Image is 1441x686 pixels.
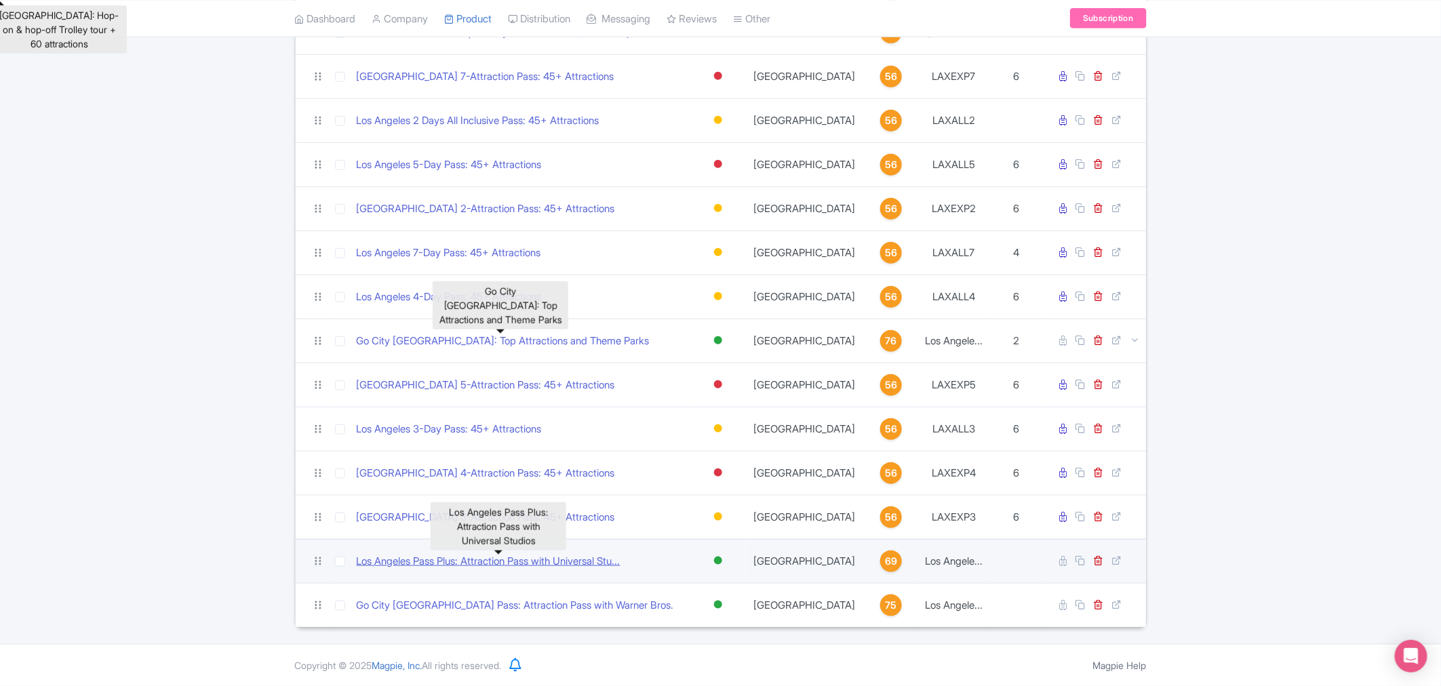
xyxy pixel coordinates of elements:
[357,201,615,217] a: [GEOGRAPHIC_DATA] 2-Attraction Pass: 45+ Attractions
[745,230,863,275] td: [GEOGRAPHIC_DATA]
[357,245,541,261] a: Los Angeles 7-Day Pass: 45+ Attractions
[1395,640,1427,672] div: Open Intercom Messenger
[1013,202,1019,215] span: 6
[1013,466,1019,479] span: 6
[869,198,913,220] a: 56
[745,583,863,627] td: [GEOGRAPHIC_DATA]
[711,155,725,174] div: Inactive
[287,658,510,672] div: Copyright © 2025 All rights reserved.
[885,554,897,569] span: 69
[372,660,422,671] span: Magpie, Inc.
[711,66,725,86] div: Inactive
[919,583,989,627] td: Los Angele...
[745,539,863,583] td: [GEOGRAPHIC_DATA]
[1070,8,1146,28] a: Subscription
[919,230,989,275] td: LAXALL7
[745,275,863,319] td: [GEOGRAPHIC_DATA]
[869,66,913,87] a: 56
[919,98,989,142] td: LAXALL2
[745,54,863,98] td: [GEOGRAPHIC_DATA]
[919,275,989,319] td: LAXALL4
[357,378,615,393] a: [GEOGRAPHIC_DATA] 5-Attraction Pass: 45+ Attractions
[1013,378,1019,391] span: 6
[745,363,863,407] td: [GEOGRAPHIC_DATA]
[745,407,863,451] td: [GEOGRAPHIC_DATA]
[745,98,863,142] td: [GEOGRAPHIC_DATA]
[869,110,913,132] a: 56
[919,319,989,363] td: Los Angele...
[711,507,725,527] div: Building
[885,289,897,304] span: 56
[885,510,897,525] span: 56
[919,54,989,98] td: LAXEXP7
[1093,660,1147,671] a: Magpie Help
[711,331,725,350] div: Active
[869,154,913,176] a: 56
[357,157,542,173] a: Los Angeles 5-Day Pass: 45+ Attractions
[869,286,913,308] a: 56
[711,551,725,571] div: Active
[869,374,913,396] a: 56
[745,142,863,186] td: [GEOGRAPHIC_DATA]
[357,289,542,305] a: Los Angeles 4-Day Pass: 45+ Attractions
[745,495,863,539] td: [GEOGRAPHIC_DATA]
[869,418,913,440] a: 56
[885,378,897,392] span: 56
[919,142,989,186] td: LAXALL5
[357,113,599,129] a: Los Angeles 2 Days All Inclusive Pass: 45+ Attractions
[1013,70,1019,83] span: 6
[711,463,725,483] div: Inactive
[1013,510,1019,523] span: 6
[919,363,989,407] td: LAXEXP5
[357,554,620,569] a: Los Angeles Pass Plus: Attraction Pass with Universal Stu...
[745,451,863,495] td: [GEOGRAPHIC_DATA]
[711,243,725,262] div: Building
[919,451,989,495] td: LAXEXP4
[1013,246,1019,259] span: 4
[919,539,989,583] td: Los Angele...
[919,407,989,451] td: LAXALL3
[711,199,725,218] div: Building
[885,113,897,128] span: 56
[357,69,614,85] a: [GEOGRAPHIC_DATA] 7-Attraction Pass: 45+ Attractions
[919,186,989,230] td: LAXEXP2
[711,419,725,439] div: Building
[869,506,913,528] a: 56
[1013,158,1019,171] span: 6
[869,462,913,484] a: 56
[357,422,542,437] a: Los Angeles 3-Day Pass: 45+ Attractions
[357,466,615,481] a: [GEOGRAPHIC_DATA] 4-Attraction Pass: 45+ Attractions
[711,287,725,306] div: Building
[869,242,913,264] a: 56
[745,319,863,363] td: [GEOGRAPHIC_DATA]
[869,330,913,352] a: 76
[1013,290,1019,303] span: 6
[745,186,863,230] td: [GEOGRAPHIC_DATA]
[1013,334,1019,347] span: 2
[711,110,725,130] div: Building
[885,422,897,437] span: 56
[885,69,897,84] span: 56
[1013,26,1019,39] span: 2
[869,550,913,572] a: 69
[886,334,897,348] span: 76
[711,375,725,395] div: Inactive
[885,466,897,481] span: 56
[869,594,913,616] a: 75
[357,510,615,525] a: [GEOGRAPHIC_DATA] 3-Attraction Pass: 45+ Attractions
[711,595,725,615] div: Active
[885,245,897,260] span: 56
[357,334,650,349] a: Go City [GEOGRAPHIC_DATA]: Top Attractions and Theme Parks
[1013,422,1019,435] span: 6
[885,157,897,172] span: 56
[431,502,566,550] div: Los Angeles Pass Plus: Attraction Pass with Universal Studios
[885,201,897,216] span: 56
[433,281,568,329] div: Go City [GEOGRAPHIC_DATA]: Top Attractions and Theme Parks
[357,598,674,613] a: Go City [GEOGRAPHIC_DATA] Pass: Attraction Pass with Warner Bros.
[886,598,897,613] span: 75
[919,495,989,539] td: LAXEXP3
